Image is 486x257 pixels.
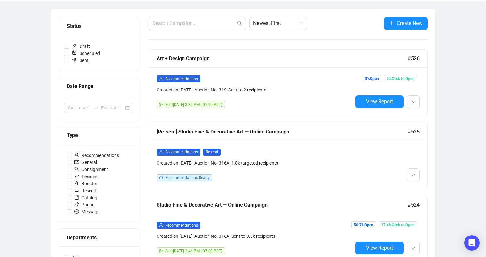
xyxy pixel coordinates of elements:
span: mail [74,160,79,164]
span: message [74,209,79,214]
div: Open Intercom Messenger [464,235,480,251]
div: Created on [DATE] | Auction No. 319 | Sent to 2 recipients [157,86,353,93]
span: rise [74,174,79,178]
input: Search Campaign... [152,20,236,27]
span: Draft [69,43,92,50]
div: Status [67,22,131,30]
span: General [72,159,99,166]
div: Date Range [67,82,131,90]
span: to [93,105,98,110]
span: like [159,176,163,179]
span: book [74,195,79,200]
div: [Re-sent] Studio Fine & Decorative Art — Online Campaign [157,128,408,136]
span: search [237,21,242,26]
span: Consignment [72,166,111,173]
span: send [159,102,163,106]
span: 0% Open [362,75,381,82]
span: View Report [366,99,393,105]
div: Created on [DATE] | Auction No. 316A | 1.8k targeted recipients [157,159,353,167]
span: down [411,100,415,104]
div: Type [67,131,131,139]
span: #525 [408,128,420,136]
span: phone [74,202,79,207]
span: Recommendations [165,77,198,81]
span: Phone [72,201,97,208]
span: 50.7% Open [351,221,376,228]
input: Start date [68,104,91,111]
span: rocket [74,181,79,185]
span: 17.4% Click to Open [379,221,417,228]
input: End date [101,104,124,111]
button: View Report [355,95,404,108]
span: Sent [DATE] 3:30 PM (-07:00 PDT) [165,102,222,107]
div: Departments [67,234,131,242]
span: Sent [DATE] 2:46 PM (-07:00 PDT) [165,249,222,253]
span: send [159,249,163,253]
a: [Re-sent] Studio Fine & Decorative Art — Online Campaign#525userRecommendationsResendCreated on [... [149,123,428,189]
span: Sent [69,57,91,64]
span: plus [389,21,394,26]
span: Recommendations [72,152,122,159]
span: Resend [72,187,99,194]
span: user [74,153,79,157]
span: Booster [72,180,100,187]
span: Catalog [72,194,100,201]
div: Art + Design Campaign [157,55,408,63]
span: Trending [72,173,101,180]
span: Message [72,208,102,215]
span: Recommendations Ready [165,176,209,180]
span: swap-right [93,105,98,110]
div: Created on [DATE] | Auction No. 316A | Sent to 3.8k recipients [157,233,353,240]
span: #524 [408,201,420,209]
div: Studio Fine & Decorative Art — Online Campaign [157,201,408,209]
span: user [159,77,163,81]
span: Create New [397,19,422,27]
span: Recommendations [165,223,198,227]
span: Scheduled [69,50,103,57]
span: retweet [74,188,79,193]
span: View Report [366,245,393,251]
span: Resend [203,149,221,156]
a: Art + Design Campaign#526userRecommendationsCreated on [DATE]| Auction No. 319| Sent to 2 recipie... [149,49,428,116]
span: down [411,173,415,177]
button: View Report [355,242,404,254]
span: down [411,246,415,250]
span: #526 [408,55,420,63]
span: Newest First [253,17,303,30]
span: search [74,167,79,171]
span: user [159,150,163,154]
span: Recommendations [165,150,198,154]
span: user [159,223,163,227]
span: 0% Click to Open [384,75,417,82]
button: Create New [384,17,428,30]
